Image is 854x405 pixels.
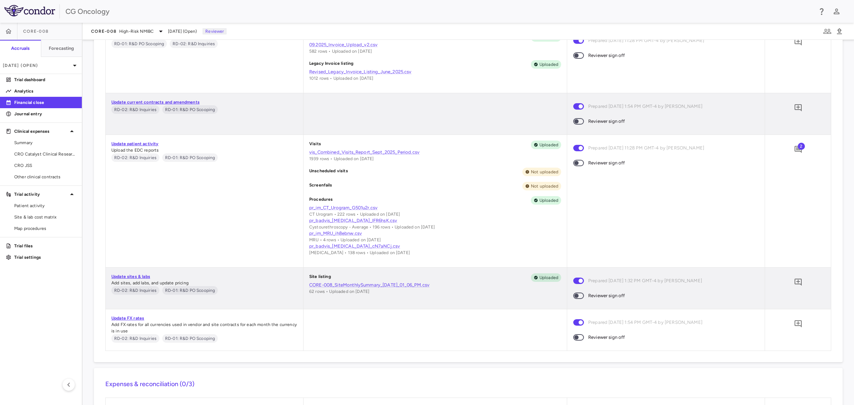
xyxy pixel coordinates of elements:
[588,117,625,125] span: Reviewer sign off
[14,191,68,198] p: Trial activity
[111,41,167,47] span: RD-01: R&D PO Scooping
[588,292,625,300] span: Reviewer sign off
[528,169,561,175] span: Not uploaded
[309,217,561,224] a: pr_badvis_[MEDICAL_DATA]_lFR6hsK.csv
[14,151,76,157] span: CRO Catalyst Clinical Research
[309,156,374,161] span: 1939 rows • Uploaded on [DATE]
[588,277,702,285] span: Prepared [DATE] 1:32 PM GMT-4 by [PERSON_NAME]
[14,254,76,261] p: Trial settings
[162,286,218,295] span: On a quarterly basis, to ensure completeness and accuracy of the accrual workbooks, an Open PO Re...
[14,174,76,180] span: Other clinical contracts
[111,154,159,161] span: RD-02: R&D Inquiries
[309,250,410,255] span: [MEDICAL_DATA] • 138 rows • Uploaded on [DATE]
[794,320,802,328] svg: Add comment
[14,225,76,232] span: Map procedures
[111,105,159,114] span: Quarterly, the Clinical consultant or designee inquires of individuals in the R&D department to g...
[588,52,625,59] span: Reviewer sign off
[162,287,218,294] span: RD-01: R&D PO Scooping
[309,60,353,69] p: Legacy Invoice listing
[111,287,159,294] span: RD-02: R&D Inquiries
[162,154,218,161] span: RD-01: R&D PO Scooping
[794,145,802,154] svg: Add comment
[309,230,561,237] a: pr_im_MRU_ih8ebnw.csv
[309,225,435,230] span: Cystourethroscopy - Average • 196 rows • Uploaded on [DATE]
[588,159,625,167] span: Reviewer sign off
[162,153,218,162] span: On a quarterly basis, to ensure completeness and accuracy of the accrual workbooks, an Open PO Re...
[11,45,30,52] h6: Accruals
[794,104,802,112] svg: Add comment
[309,289,369,294] span: 62 rows • Uploaded on [DATE]
[111,274,150,279] a: Update sites & labs
[111,106,159,113] span: RD-02: R&D Inquiries
[14,140,76,146] span: Summary
[111,100,200,105] a: Update current contracts and amendments
[111,280,189,285] span: Add sites, add labs, and update pricing
[170,40,218,48] span: Quarterly, the Clinical consultant or designee inquires of individuals in the R&D department to g...
[309,141,321,149] p: Visits
[162,106,218,113] span: RD-01: R&D PO Scooping
[792,36,804,48] button: Add comment
[162,335,218,342] span: RD-01: R&D PO Scooping
[111,335,159,342] span: RD-02: R&D Inquiries
[309,42,561,48] a: 09.2025_Invoice_Upload_v2.csv
[528,183,561,189] span: Not uploaded
[111,316,144,321] a: Update FX rates
[588,144,704,152] span: Prepared [DATE] 11:28 PM GMT-4 by [PERSON_NAME]
[309,168,348,176] p: Unscheduled visits
[23,28,48,34] span: CORE-008
[14,243,76,249] p: Trial files
[3,62,70,69] p: [DATE] (Open)
[14,202,76,209] span: Patient activity
[309,76,374,81] span: 1012 rows • Uploaded on [DATE]
[309,282,561,288] a: CORE-008_SiteMonthlySummary_[DATE]_01_06_PM.csv
[309,49,372,54] span: 582 rows • Uploaded on [DATE]
[588,333,625,341] span: Reviewer sign off
[170,41,218,47] span: RD-02: R&D Inquiries
[309,196,333,205] p: Procedures
[309,212,400,217] span: CT Urogram • 222 rows • Uploaded on [DATE]
[14,128,68,135] p: Clinical expenses
[309,182,332,190] p: Screenfails
[794,38,802,46] svg: Add comment
[14,162,76,169] span: CRO JSS
[792,102,804,114] button: Add comment
[309,69,561,75] a: Revised_Legacy_Invoice_Listing_June_2025.csv
[792,276,804,288] button: Add comment
[65,6,813,17] div: CG Oncology
[537,197,561,204] span: Uploaded
[111,153,159,162] span: Quarterly, the Clinical consultant or designee inquires of individuals in the R&D department to g...
[792,318,804,330] button: Add comment
[111,322,297,333] span: Add FX rates for all currencies used in vendor and site contracts for each month the currency is ...
[537,274,561,281] span: Uploaded
[588,37,704,44] span: Prepared [DATE] 11:28 PM GMT-4 by [PERSON_NAME]
[14,88,76,94] p: Analytics
[202,28,227,35] p: Reviewer
[792,143,804,156] button: Add comment
[4,5,55,16] img: logo-full-BYUhSk78.svg
[798,143,805,150] span: 2
[105,379,831,389] h6: Expenses & reconciliation (0/3)
[91,28,116,34] span: CORE-008
[14,214,76,220] span: Site & lab cost matrix
[162,334,218,343] span: On a quarterly basis, to ensure completeness and accuracy of the accrual workbooks, an Open PO Re...
[309,243,561,249] a: pr_badvis_[MEDICAL_DATA]_cN7aNCj.csv
[162,105,218,114] span: On a quarterly basis, to ensure completeness and accuracy of the accrual workbooks, an Open PO Re...
[794,278,802,286] svg: Add comment
[111,40,167,48] span: On a quarterly basis, to ensure completeness and accuracy of the accrual workbooks, an Open PO Re...
[537,142,561,148] span: Uploaded
[309,237,381,242] span: MRU • 4 rows • Uploaded on [DATE]
[119,28,154,35] span: High-Risk NMIBC
[537,61,561,68] span: Uploaded
[309,149,561,156] a: vis_Combined_Visits_Report_Sept_2025_Period.csv
[14,77,76,83] p: Trial dashboard
[168,28,197,35] span: [DATE] (Open)
[14,111,76,117] p: Journal entry
[309,205,561,211] a: pr_im_CT_Urogram_G501u2r.csv
[588,102,702,110] span: Prepared [DATE] 1:54 PM GMT-4 by [PERSON_NAME]
[49,45,74,52] h6: Forecasting
[111,141,158,146] a: Update patient activity
[309,273,331,282] p: Site listing
[111,148,159,153] span: Upload the EDC reports
[588,319,702,326] span: Prepared [DATE] 1:54 PM GMT-4 by [PERSON_NAME]
[111,334,159,343] span: Quarterly, the Clinical consultant or designee inquires of individuals in the R&D department to g...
